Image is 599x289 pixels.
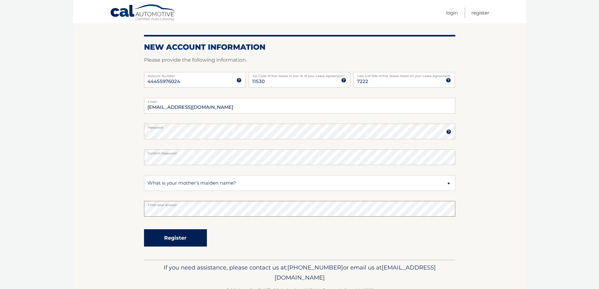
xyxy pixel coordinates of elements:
[144,72,246,77] label: Account Number
[110,4,176,22] a: Cal Automotive
[275,264,436,281] span: [EMAIL_ADDRESS][DOMAIN_NAME]
[471,8,489,18] a: Register
[144,201,455,206] label: Enter your answer
[287,264,343,271] span: [PHONE_NUMBER]
[236,78,241,83] img: tooltip.svg
[144,229,207,247] button: Register
[446,8,458,18] a: Login
[249,72,350,77] label: Zip Code of first lessee in box 1b of your Lease Agreement
[353,72,455,88] input: SSN or EIN (last 4 digits only)
[144,72,246,88] input: Account Number
[353,72,455,77] label: Last 4 of SSN of first lessee listed on your Lease Agreement
[446,129,451,134] img: tooltip.svg
[144,98,455,103] label: Email
[144,124,455,129] label: Password
[446,78,451,83] img: tooltip.svg
[249,72,350,88] input: Zip Code
[144,149,455,154] label: Confirm Password
[144,42,455,52] h2: New Account Information
[341,78,346,83] img: tooltip.svg
[144,56,455,64] p: Please provide the following information.
[148,263,451,283] p: If you need assistance, please contact us at: or email us at
[144,98,455,114] input: Email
